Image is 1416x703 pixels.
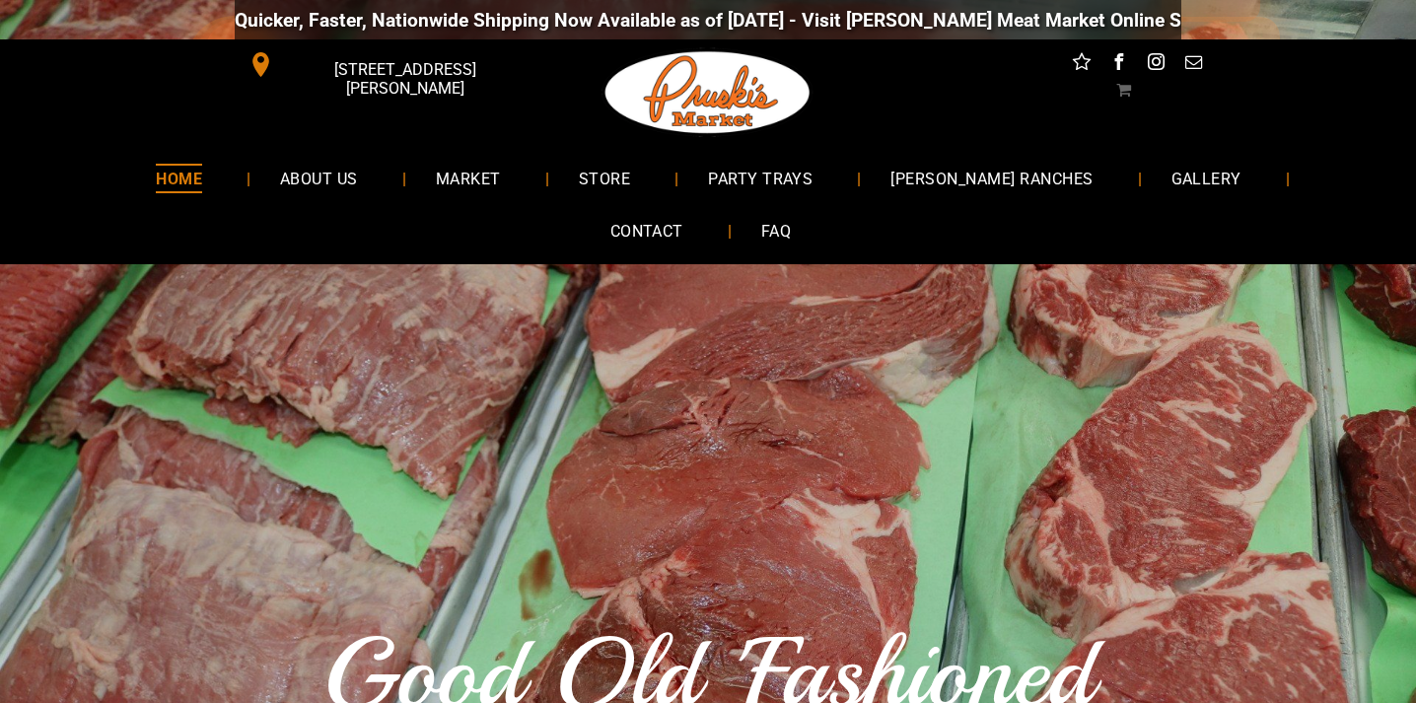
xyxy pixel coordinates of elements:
a: HOME [126,152,232,204]
a: facebook [1106,49,1132,80]
img: Pruski-s+Market+HQ+Logo2-259w.png [602,39,814,146]
a: email [1181,49,1207,80]
a: GALLERY [1142,152,1271,204]
a: [STREET_ADDRESS][PERSON_NAME] [235,49,536,80]
a: Social network [1069,49,1095,80]
a: CONTACT [581,205,713,257]
a: PARTY TRAYS [678,152,842,204]
a: [PERSON_NAME] RANCHES [861,152,1122,204]
span: [STREET_ADDRESS][PERSON_NAME] [278,50,532,107]
a: instagram [1144,49,1169,80]
a: STORE [549,152,660,204]
a: MARKET [406,152,531,204]
a: ABOUT US [250,152,388,204]
a: FAQ [732,205,820,257]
